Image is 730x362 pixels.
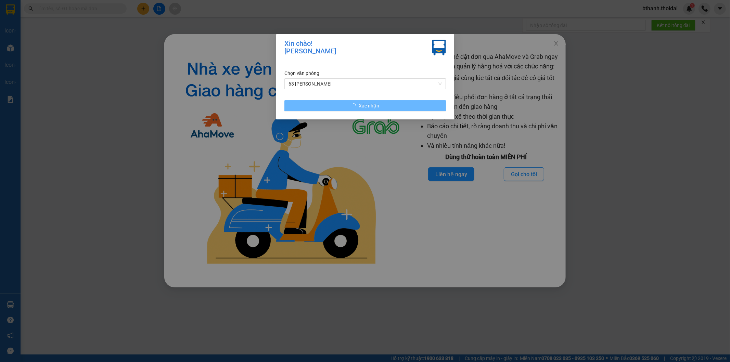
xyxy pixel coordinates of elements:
[289,79,442,89] span: 63 Trần Quang Tặng
[359,102,379,109] span: Xác nhận
[284,40,336,55] div: Xin chào! [PERSON_NAME]
[284,100,446,111] button: Xác nhận
[432,40,446,55] img: vxr-icon
[284,69,446,77] div: Chọn văn phòng
[351,103,359,108] span: loading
